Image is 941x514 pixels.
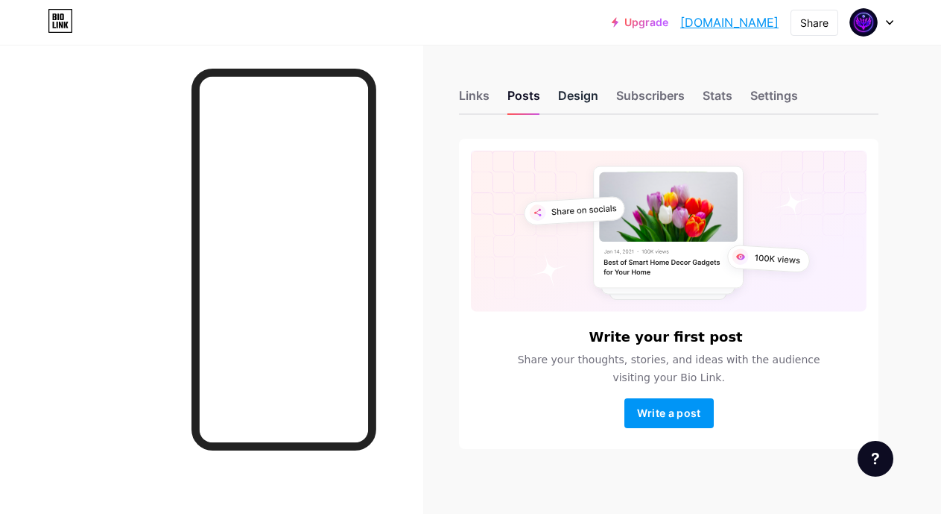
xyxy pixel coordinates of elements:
div: Design [558,87,598,113]
span: Write a post [637,407,701,419]
div: Share [800,15,828,31]
img: Allam Prock [849,8,878,37]
div: Links [459,87,489,113]
span: Share your thoughts, stories, and ideas with the audience visiting your Bio Link. [510,351,827,386]
div: Settings [750,87,798,113]
a: Upgrade [612,16,668,28]
div: Subscribers [616,87,685,113]
div: Posts [507,87,540,113]
button: Write a post [624,398,714,428]
div: Stats [703,87,732,113]
a: [DOMAIN_NAME] [680,13,779,31]
h6: Write your first post [589,330,743,345]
